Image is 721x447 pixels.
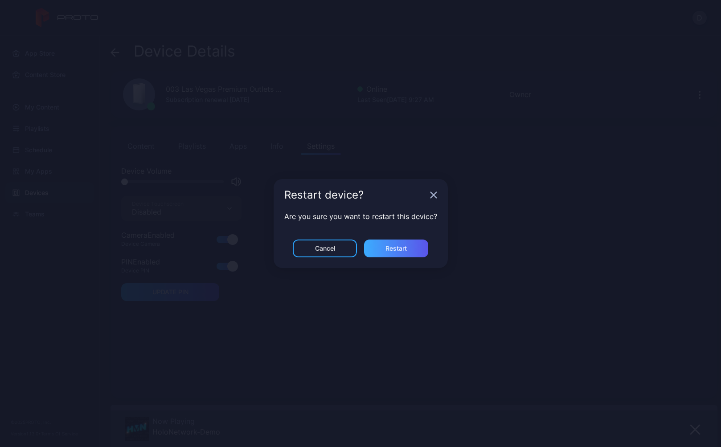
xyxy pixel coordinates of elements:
div: Restart [385,245,407,252]
p: Are you sure you want to restart this device? [284,211,437,222]
div: Cancel [315,245,335,252]
button: Cancel [293,240,357,257]
div: Restart device? [284,190,426,200]
button: Restart [364,240,428,257]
